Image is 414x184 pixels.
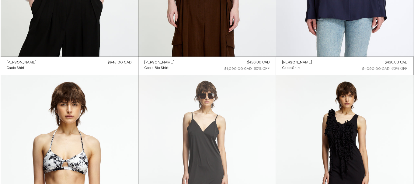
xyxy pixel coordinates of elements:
[282,66,300,71] div: Casio Shirt
[363,66,390,72] div: $1,090.00 CAD
[254,66,270,72] div: 60% OFF
[7,60,37,65] a: [PERSON_NAME]
[282,65,312,71] a: Casio Shirt
[7,66,25,71] div: Casio Shirt
[7,65,37,71] a: Casio Shirt
[108,60,132,65] div: $845.00 CAD
[392,66,408,72] div: 60% OFF
[247,60,270,65] div: $436.00 CAD
[144,65,175,71] a: Cools Bis Shirt
[144,60,175,65] a: [PERSON_NAME]
[144,66,169,71] div: Cools Bis Shirt
[282,60,312,65] a: [PERSON_NAME]
[225,66,252,72] div: $1,090.00 CAD
[385,60,408,65] div: $436.00 CAD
